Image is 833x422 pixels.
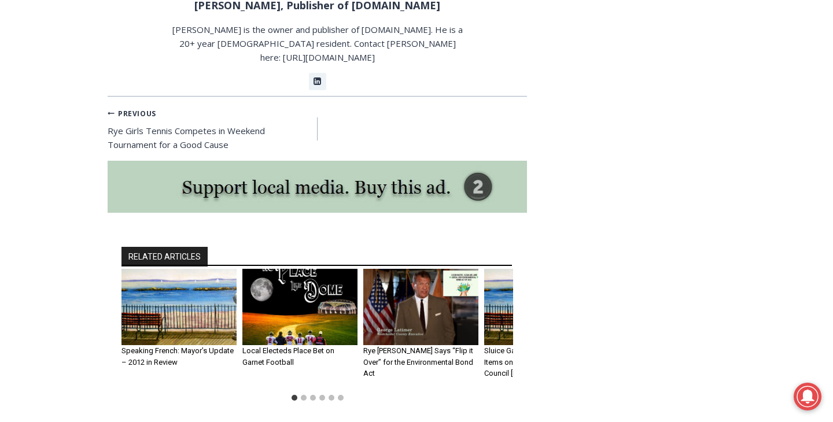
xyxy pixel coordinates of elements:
a: Rye [PERSON_NAME] Says “Flip it Over” for the Environmental Bond Act [363,346,473,377]
div: 6 [135,98,140,109]
div: "At the 10am stand-up meeting, each intern gets a chance to take [PERSON_NAME] and the other inte... [292,1,547,112]
div: 2 of 6 [242,269,357,388]
a: PreviousRye Girls Tennis Competes in Weekend Tournament for a Good Cause [108,106,318,152]
button: Go to slide 2 [301,395,307,401]
a: [PERSON_NAME] Read Sanctuary Fall Fest: [DATE] [1,115,167,144]
div: 1 [121,98,126,109]
button: Go to slide 4 [319,395,325,401]
div: 3 of 6 [363,269,478,388]
button: Go to slide 1 [292,395,297,401]
div: / [129,98,132,109]
img: s_800_29ca6ca9-f6cc-433c-a631-14f6620ca39b.jpeg [1,1,115,115]
small: Previous [108,108,156,119]
button: Go to slide 6 [338,395,344,401]
button: Go to slide 3 [310,395,316,401]
a: Local Electeds Place Bet on Garnet Football [242,346,334,367]
a: Speaking French: Mayor’s Update – 2012 in Review [121,346,234,367]
img: Sluice Gate and 2010 Budget—Items on the Agenda for City Council Wednesday – October 21, 2009 [484,269,599,346]
div: 1 of 6 [121,269,237,388]
div: 4 of 6 [484,269,599,388]
span: Intern @ [DOMAIN_NAME] [303,115,536,141]
div: Co-sponsored by Westchester County Parks [121,34,161,95]
nav: Posts [108,106,527,152]
img: Rye Guy and County Executive George Latimer on the Environmental Bond Act of 2022 [363,269,478,346]
img: Garnet Football - The Dome 2023 - 3 [242,269,357,346]
a: Intern @ [DOMAIN_NAME] [278,112,561,144]
h4: [PERSON_NAME] Read Sanctuary Fall Fest: [DATE] [9,116,148,143]
h2: RELATED ARTICLES [121,247,208,266]
img: support local media, buy this ad [108,161,527,213]
ul: Select a slide to show [121,393,513,402]
img: Speaking French: Mayor’s Update – 2012 in Review [121,269,237,346]
p: [PERSON_NAME] is the owner and publisher of [DOMAIN_NAME]. He is a 20+ year [DEMOGRAPHIC_DATA] re... [171,23,465,64]
button: Go to slide 5 [329,395,334,401]
a: Sluice Gate and 2010 Budget—Items on the Agenda for City Council [DATE] – [DATE] [484,346,586,377]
